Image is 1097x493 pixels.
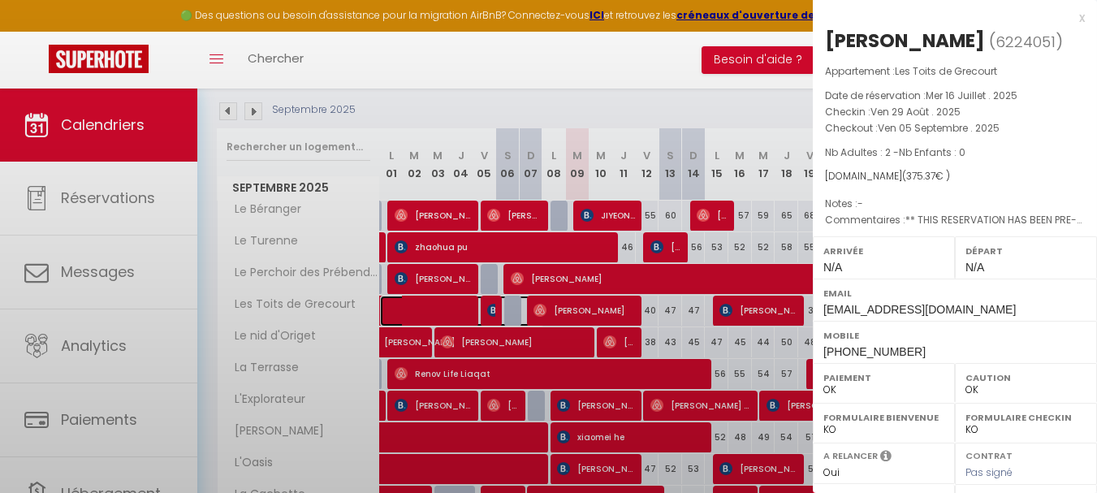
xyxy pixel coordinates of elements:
p: Notes : [825,196,1085,212]
span: Nb Adultes : 2 - [825,145,965,159]
p: Date de réservation : [825,88,1085,104]
label: Mobile [823,327,1086,344]
span: Les Toits de Grecourt [895,64,997,78]
span: - [857,197,863,210]
span: Ven 29 Août . 2025 [870,105,961,119]
label: Formulaire Checkin [965,409,1086,426]
i: Sélectionner OUI si vous souhaiter envoyer les séquences de messages post-checkout [880,449,892,467]
label: Paiement [823,370,944,386]
p: Appartement : [825,63,1085,80]
span: Ven 05 Septembre . 2025 [878,121,1000,135]
label: A relancer [823,449,878,463]
button: Ouvrir le widget de chat LiveChat [13,6,62,55]
span: [EMAIL_ADDRESS][DOMAIN_NAME] [823,303,1016,316]
label: Formulaire Bienvenue [823,409,944,426]
p: Commentaires : [825,212,1085,228]
div: [DOMAIN_NAME] [825,169,1085,184]
span: Mer 16 Juillet . 2025 [926,89,1017,102]
p: Checkin : [825,104,1085,120]
span: Pas signé [965,465,1013,479]
span: N/A [823,261,842,274]
label: Caution [965,370,1086,386]
div: x [813,8,1085,28]
span: 6224051 [996,32,1056,52]
label: Départ [965,243,1086,259]
span: ( € ) [902,169,950,183]
label: Arrivée [823,243,944,259]
span: Nb Enfants : 0 [899,145,965,159]
span: ( ) [989,30,1063,53]
p: Checkout : [825,120,1085,136]
span: N/A [965,261,984,274]
label: Email [823,285,1086,301]
span: 375.37 [906,169,935,183]
span: [PHONE_NUMBER] [823,345,926,358]
label: Contrat [965,449,1013,460]
div: [PERSON_NAME] [825,28,985,54]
